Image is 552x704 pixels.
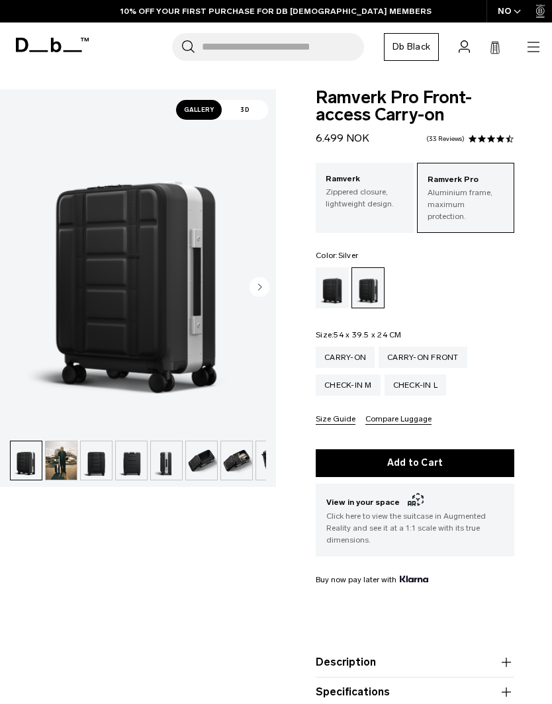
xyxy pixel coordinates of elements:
[400,576,428,582] img: {"height" => 20, "alt" => "Klarna"}
[316,267,349,308] a: Black Out
[46,441,77,480] img: Ramverk Pro Front-access Carry-on Silver
[316,331,402,339] legend: Size:
[186,441,217,480] img: Ramverk Pro Front-access Carry-on Silver
[220,441,253,480] button: Ramverk Pro Front-access Carry-on Silver
[365,415,432,425] button: Compare Luggage
[316,163,414,220] a: Ramverk Zippered closure, lightweight design.
[316,684,514,700] button: Specifications
[115,441,148,480] button: Ramverk Pro Front-access Carry-on Silver
[316,415,355,425] button: Size Guide
[428,187,504,222] p: Aluminium frame, maximum protection.
[151,441,182,480] img: Ramverk Pro Front-access Carry-on Silver
[316,574,428,586] span: Buy now pay later with
[176,100,222,120] span: Gallery
[326,186,404,210] p: Zippered closure, lightweight design.
[316,251,358,259] legend: Color:
[316,449,514,477] button: Add to Cart
[326,510,504,546] span: Click here to view the suitcase in Augmented Reality and see it at a 1:1 scale with its true dime...
[338,251,359,260] span: Silver
[326,173,404,186] p: Ramverk
[316,89,514,124] span: Ramverk Pro Front-access Carry-on
[428,173,504,187] p: Ramverk Pro
[250,277,269,299] button: Next slide
[334,330,401,339] span: 54 x 39.5 x 24 CM
[316,484,514,556] button: View in your space Click here to view the suitcase in Augmented Reality and see it at a 1:1 scale...
[316,374,381,396] a: Check-in M
[120,5,432,17] a: 10% OFF YOUR FIRST PURCHASE FOR DB [DEMOGRAPHIC_DATA] MEMBERS
[326,494,504,510] span: View in your space
[255,441,288,480] button: Ramverk Pro Front-access Carry-on Silver
[316,654,514,670] button: Description
[385,374,447,396] a: Check-in L
[256,441,287,480] img: Ramverk Pro Front-access Carry-on Silver
[351,267,385,308] a: Silver
[316,132,369,144] span: 6.499 NOK
[379,347,467,368] a: Carry-on Front
[80,441,113,480] button: Ramverk Pro Front-access Carry-on Silver
[316,347,375,368] a: Carry-on
[45,441,77,480] button: Ramverk Pro Front-access Carry-on Silver
[426,136,465,142] a: 33 reviews
[116,441,147,480] img: Ramverk Pro Front-access Carry-on Silver
[185,441,218,480] button: Ramverk Pro Front-access Carry-on Silver
[10,441,42,480] button: Ramverk Pro Front-access Carry-on Silver
[11,441,42,480] img: Ramverk Pro Front-access Carry-on Silver
[221,441,252,480] img: Ramverk Pro Front-access Carry-on Silver
[81,441,112,480] img: Ramverk Pro Front-access Carry-on Silver
[150,441,183,480] button: Ramverk Pro Front-access Carry-on Silver
[222,100,268,120] span: 3D
[384,33,439,61] a: Db Black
